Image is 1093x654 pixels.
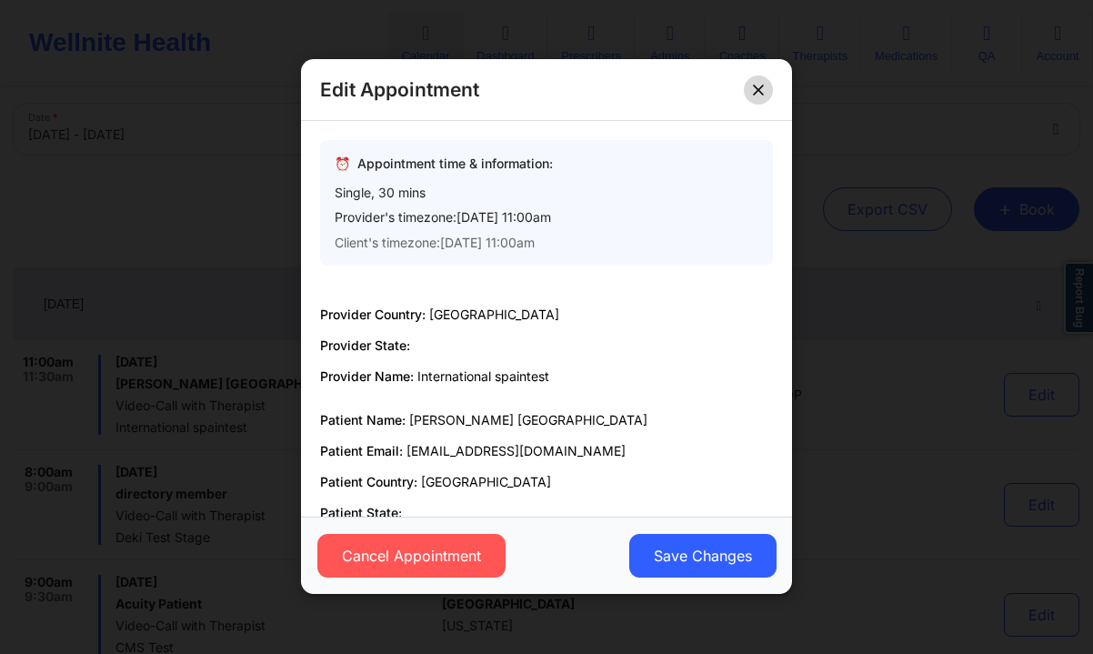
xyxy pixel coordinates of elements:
h2: Edit Appointment [320,77,479,102]
span: [GEOGRAPHIC_DATA] [421,475,551,490]
p: Patient State: [320,505,773,523]
span: [PERSON_NAME] [GEOGRAPHIC_DATA] [409,413,647,428]
button: Cancel Appointment [317,535,506,579]
div: Single, 30 mins [335,184,758,202]
p: Provider Country: [320,307,773,325]
p: Patient Name: [320,412,773,430]
div: Client's timezone: [DATE] 11:00am [335,234,758,252]
div: Appointment time & information: [335,155,758,173]
span: International spaintest [417,369,549,385]
p: Provider State: [320,337,773,356]
span: ⏰ [335,155,350,173]
p: Patient Email: [320,443,773,461]
div: Provider's timezone: [DATE] 11:00am [335,209,758,227]
span: [EMAIL_ADDRESS][DOMAIN_NAME] [406,444,626,459]
span: [GEOGRAPHIC_DATA] [429,307,559,323]
button: Save Changes [629,535,777,579]
p: Patient Country: [320,474,773,492]
p: Provider Name: [320,368,773,387]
